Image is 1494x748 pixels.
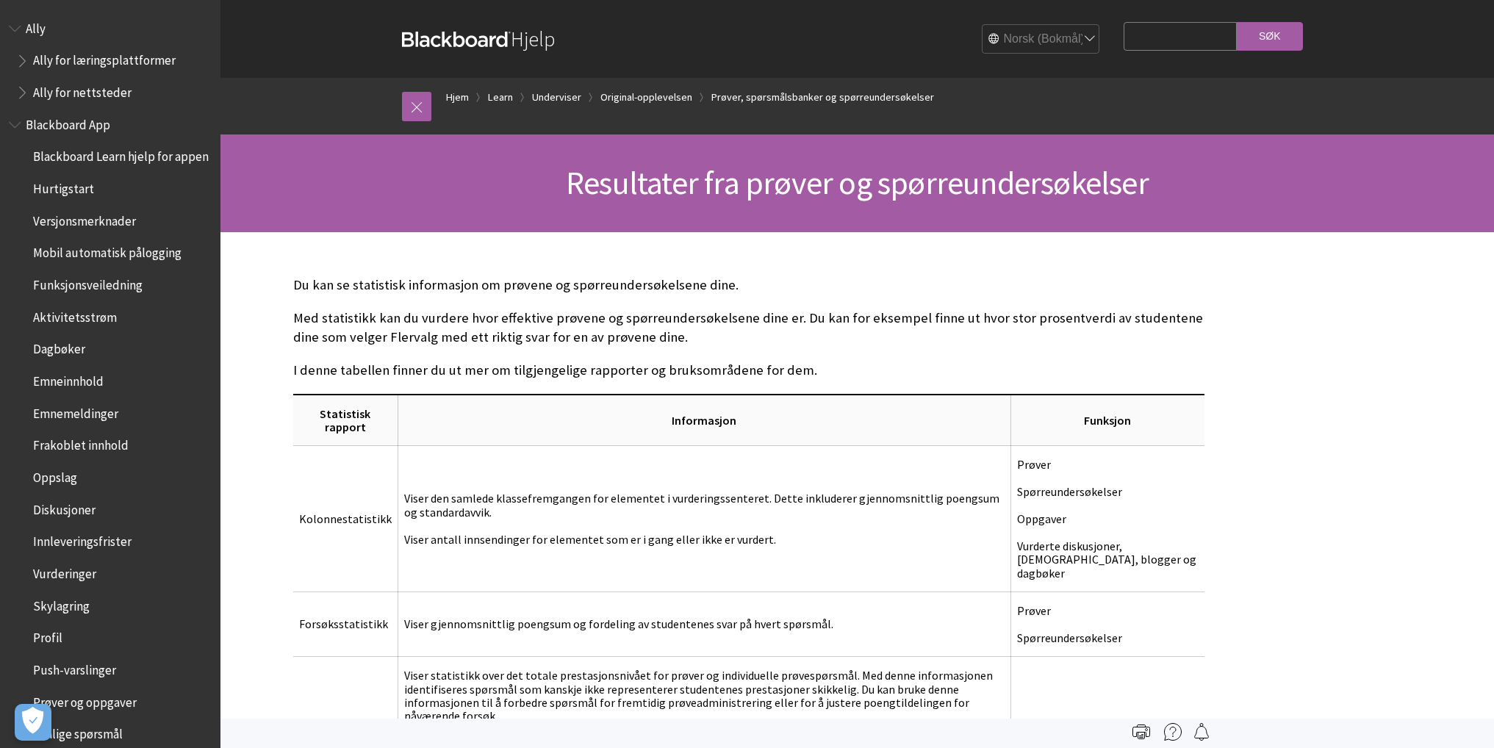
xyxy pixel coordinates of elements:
a: Hjem [446,88,469,107]
span: Push-varslinger [33,658,116,677]
span: Diskusjoner [33,497,96,517]
td: Kolonnestatistikk [293,446,398,592]
span: Blackboard Learn hjelp for appen [33,145,209,165]
strong: Blackboard [402,32,511,47]
td: Viser den samlede klassefremgangen for elementet i vurderingssenteret. Dette inkluderer gjennomsn... [398,446,1011,592]
nav: Book outline for Anthology Ally Help [9,16,212,105]
button: Open Preferences [15,704,51,741]
span: Ally for læringsplattformer [33,48,176,68]
span: Oppslag [33,465,77,485]
span: Ally [26,16,46,36]
span: Emneinnhold [33,369,104,389]
th: Informasjon [398,395,1011,446]
a: Underviser [532,88,581,107]
a: Original-opplevelsen [600,88,692,107]
select: Site Language Selector [983,25,1100,54]
img: Print [1132,723,1150,741]
span: Funksjonsveiledning [33,273,143,292]
p: Med statistikk kan du vurdere hvor effektive prøvene og spørreundersøkelsene dine er. Du kan for ... [293,309,1204,347]
p: Du kan se statistisk informasjon om prøvene og spørreundersøkelsene dine. [293,276,1204,295]
span: Resultater fra prøver og spørreundersøkelser [566,162,1149,203]
a: Prøver, spørsmålsbanker og spørreundersøkelser [711,88,934,107]
th: Funksjon [1010,395,1204,446]
th: Statistisk rapport [293,395,398,446]
span: Emnemeldinger [33,401,118,421]
span: Prøver og oppgaver [33,690,137,710]
span: Mobil automatisk pålogging [33,241,182,261]
span: Vanlige spørsmål [33,722,123,741]
img: Follow this page [1193,723,1210,741]
a: BlackboardHjelp [402,26,556,52]
span: Ally for nettsteder [33,80,132,100]
span: Innleveringsfrister [33,530,132,550]
input: Søk [1237,22,1303,51]
td: Viser gjennomsnittlig poengsum og fordeling av studentenes svar på hvert spørsmål. [398,591,1011,656]
span: Skylagring [33,594,90,614]
p: I denne tabellen finner du ut mer om tilgjengelige rapporter og bruksområdene for dem. [293,361,1204,380]
span: Blackboard App [26,112,110,132]
span: Versjonsmerknader [33,209,136,229]
td: Forsøksstatistikk [293,591,398,656]
img: More help [1164,723,1182,741]
span: Frakoblet innhold [33,434,129,453]
span: Profil [33,625,62,645]
a: Learn [488,88,513,107]
td: Prøver Spørreundersøkelser Oppgaver Vurderte diskusjoner, [DEMOGRAPHIC_DATA], blogger og dagbøker [1010,446,1204,592]
span: Hurtigstart [33,176,94,196]
span: Dagbøker [33,337,85,357]
span: Vurderinger [33,561,96,581]
td: Prøver Spørreundersøkelser [1010,591,1204,656]
span: Aktivitetsstrøm [33,305,117,325]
